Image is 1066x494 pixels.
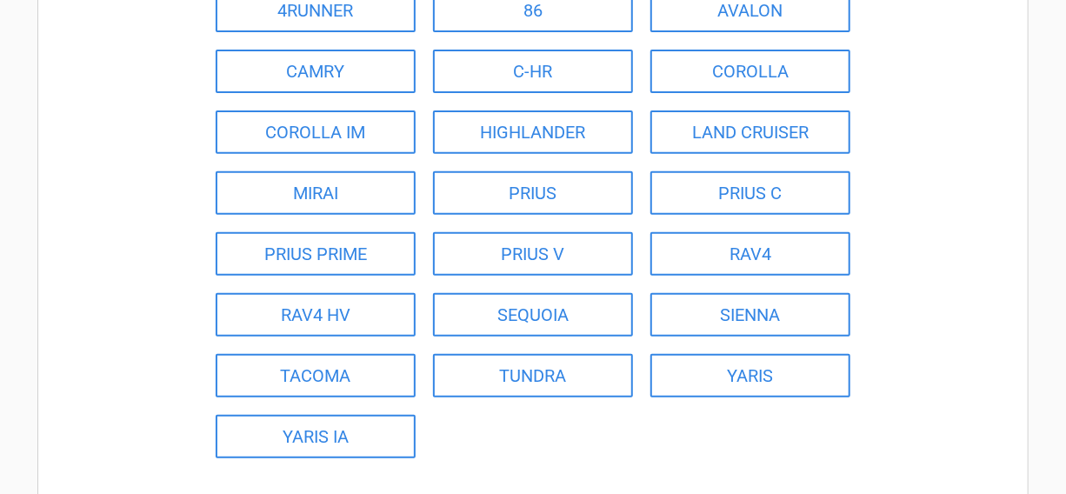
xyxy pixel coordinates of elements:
a: SIENNA [650,293,850,337]
a: C-HR [433,50,633,93]
a: PRIUS PRIME [216,232,416,276]
a: TACOMA [216,354,416,397]
a: SEQUOIA [433,293,633,337]
a: YARIS IA [216,415,416,458]
a: COROLLA [650,50,850,93]
a: LAND CRUISER [650,110,850,154]
a: YARIS [650,354,850,397]
a: PRIUS C [650,171,850,215]
a: HIGHLANDER [433,110,633,154]
a: TUNDRA [433,354,633,397]
a: COROLLA IM [216,110,416,154]
a: MIRAI [216,171,416,215]
a: PRIUS V [433,232,633,276]
a: RAV4 [650,232,850,276]
a: CAMRY [216,50,416,93]
a: PRIUS [433,171,633,215]
a: RAV4 HV [216,293,416,337]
